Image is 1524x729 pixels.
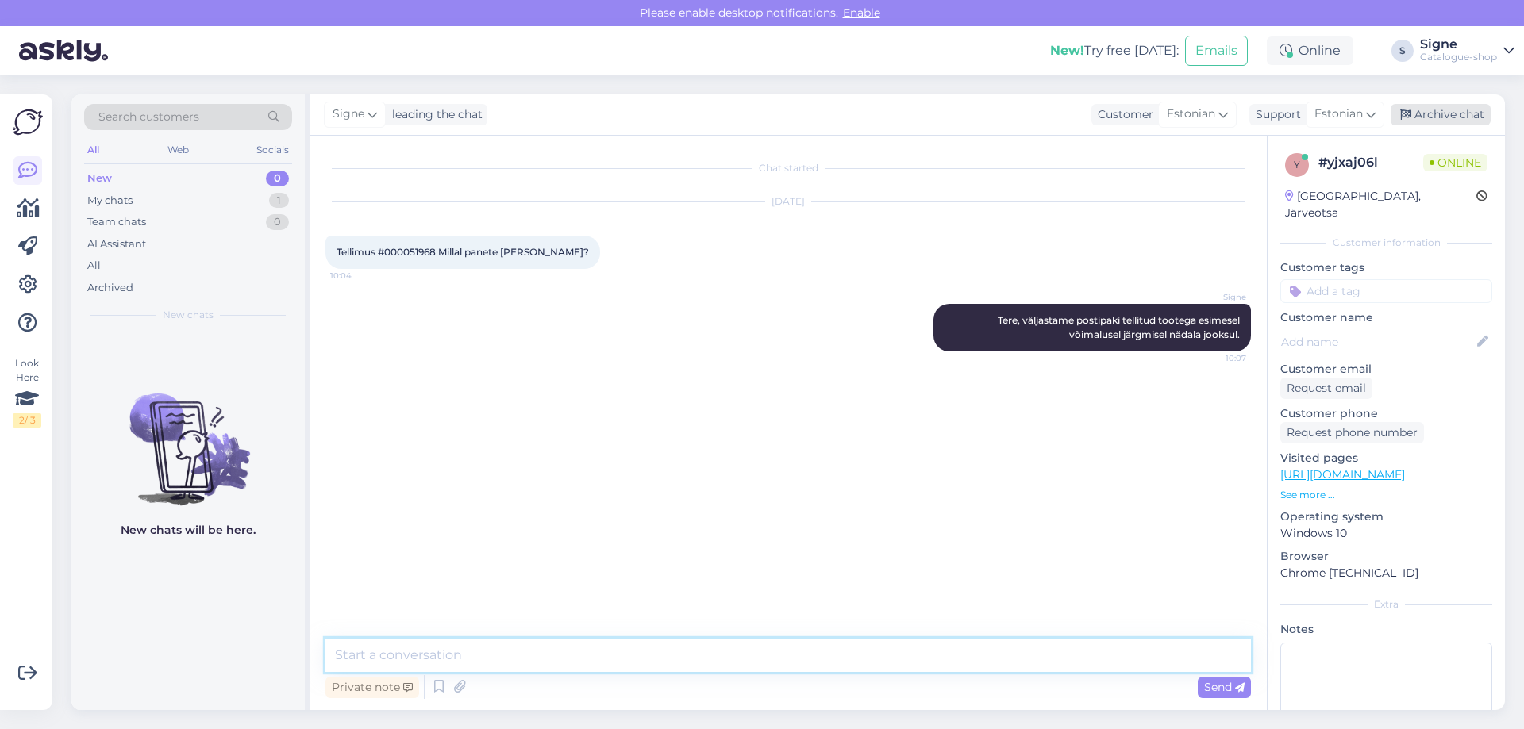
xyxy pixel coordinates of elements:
div: [GEOGRAPHIC_DATA], Järveotsa [1285,188,1476,221]
div: Signe [1420,38,1497,51]
span: Signe [333,106,364,123]
div: Online [1267,36,1353,65]
p: Windows 10 [1280,525,1492,542]
div: Web [164,140,192,160]
p: Notes [1280,621,1492,638]
div: Private note [325,677,419,698]
b: New! [1050,43,1084,58]
p: Operating system [1280,508,1492,525]
span: Search customers [98,109,199,125]
span: Send [1204,680,1245,694]
div: AI Assistant [87,236,146,252]
p: New chats will be here. [121,522,256,539]
div: 0 [266,214,289,230]
div: Catalogue-shop [1420,51,1497,63]
div: Request phone number [1280,422,1424,443]
span: Tellimus #000051968 Millal panete [PERSON_NAME]? [337,246,589,258]
div: Socials [253,140,292,160]
div: All [87,258,101,274]
img: Askly Logo [13,107,43,137]
div: Look Here [13,356,41,428]
span: y [1294,159,1300,171]
div: S [1391,40,1414,62]
button: Emails [1185,36,1248,66]
span: Signe [1187,291,1246,303]
span: 10:07 [1187,352,1246,364]
div: Support [1249,106,1301,123]
span: Tere, väljastame postipaki tellitud tootega esimesel võimalusel järgmisel nädala jooksul. [998,314,1242,340]
div: 2 / 3 [13,413,41,428]
span: New chats [163,308,214,322]
span: Estonian [1314,106,1363,123]
p: Customer name [1280,309,1492,326]
p: Customer tags [1280,259,1492,276]
span: Enable [838,6,885,20]
div: 0 [266,171,289,186]
span: Estonian [1167,106,1215,123]
div: Customer [1091,106,1153,123]
div: 1 [269,193,289,209]
div: My chats [87,193,133,209]
p: Browser [1280,548,1492,565]
div: Team chats [87,214,146,230]
span: 10:04 [330,270,390,282]
div: Customer information [1280,236,1492,250]
p: Chrome [TECHNICAL_ID] [1280,565,1492,581]
input: Add a tag [1280,279,1492,303]
div: Archive chat [1391,104,1491,125]
a: [URL][DOMAIN_NAME] [1280,467,1405,482]
div: # yjxaj06l [1318,153,1423,172]
div: [DATE] [325,194,1251,209]
div: Request email [1280,378,1372,399]
img: No chats [71,365,305,508]
span: Online [1423,154,1487,171]
div: New [87,171,112,186]
div: Try free [DATE]: [1050,41,1179,60]
p: Visited pages [1280,450,1492,466]
div: Archived [87,280,133,296]
div: Extra [1280,597,1492,612]
p: Customer email [1280,361,1492,378]
div: leading the chat [386,106,483,123]
input: Add name [1281,333,1474,351]
a: SigneCatalogue-shop [1420,38,1514,63]
p: Customer phone [1280,405,1492,422]
p: See more ... [1280,488,1492,502]
div: Chat started [325,161,1251,175]
div: All [84,140,102,160]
